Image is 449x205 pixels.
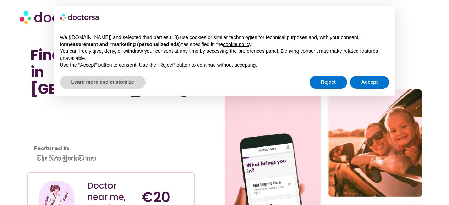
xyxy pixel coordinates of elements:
[223,41,251,47] a: cookie policy
[60,48,389,62] p: You can freely give, deny, or withdraw your consent at any time by accessing the preferences pane...
[60,76,146,89] button: Learn more and customize
[60,34,389,48] p: We ([DOMAIN_NAME]) and selected third parties (13) use cookies or similar technologies for techni...
[66,41,183,47] strong: measurement and “marketing (personalized ads)”
[31,105,94,158] iframe: Customer reviews powered by Trustpilot
[31,46,191,98] h1: Find a Doctor Near Me in [GEOGRAPHIC_DATA]
[34,144,69,153] strong: Featured in
[60,11,100,23] img: logo
[350,76,389,89] button: Accept
[310,76,347,89] button: Reject
[60,62,389,69] p: Use the “Accept” button to consent. Use the “Reject” button to continue without accepting.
